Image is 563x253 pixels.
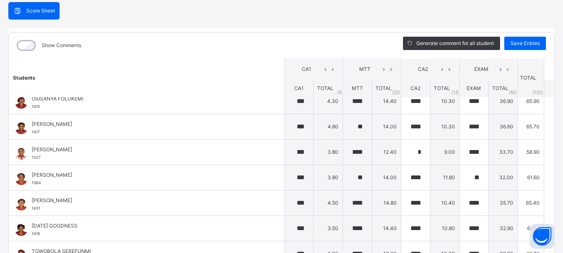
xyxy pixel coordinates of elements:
span: [DATE] GOODNESS [32,222,265,230]
td: 14.40 [372,88,401,114]
td: 10.30 [430,88,459,114]
td: 3.80 [313,165,343,190]
span: /100 [532,88,543,96]
td: 14.80 [372,190,401,215]
span: / 60 [509,88,517,96]
span: EXAM [467,85,481,91]
td: 65.40 [518,190,544,215]
th: TOTAL [518,58,544,97]
td: 10.80 [430,215,459,241]
span: CA2 [408,65,439,73]
span: [PERSON_NAME] [32,171,265,179]
span: CA1 [291,65,322,73]
span: Save Entries [510,40,540,47]
td: 4.30 [313,88,343,114]
td: 14.00 [372,165,401,190]
td: 14.40 [372,215,401,241]
span: 1327 [32,155,40,160]
td: 11.80 [430,165,459,190]
span: 1417 [32,130,40,134]
td: 61.60 [518,165,544,190]
span: / 5 [337,88,342,96]
td: 9.00 [430,139,459,165]
td: 12.40 [372,139,401,165]
td: 10.30 [430,114,459,139]
span: [PERSON_NAME] [32,197,265,204]
span: / 15 [451,88,458,96]
span: 1418 [32,231,40,236]
td: 36.60 [488,114,518,139]
td: 10.40 [430,190,459,215]
span: MTT [349,65,380,73]
span: TOTAL [317,85,333,91]
td: 4.80 [313,114,343,139]
span: 1431 [32,206,40,210]
span: [PERSON_NAME] [32,146,265,153]
span: / 20 [392,88,400,96]
img: 1364.png [15,173,28,185]
td: 3.50 [313,215,343,241]
td: 32.00 [488,165,518,190]
img: 1418.png [15,223,28,236]
span: CA2 [410,85,420,91]
img: 1327.png [15,147,28,160]
span: CA1 [294,85,304,91]
span: TOTAL [434,85,450,91]
td: 35.70 [488,190,518,215]
img: 1417.png [15,122,28,134]
span: MTT [352,85,363,91]
td: 33.70 [488,139,518,165]
td: 14.00 [372,114,401,139]
span: Students [13,74,35,80]
td: 32.90 [488,215,518,241]
td: 3.80 [313,139,343,165]
span: OSISANYA FOLUKEMI [32,95,265,103]
span: TOTAL [492,85,508,91]
td: 65.70 [518,114,544,139]
span: TOTAL [375,85,392,91]
span: 1364 [32,180,41,185]
span: Score Sheet [26,7,55,15]
td: 65.90 [518,88,544,114]
button: Open asap [530,224,555,249]
td: 58.90 [518,139,544,165]
img: 1431.png [15,198,28,210]
td: 61.60 [518,215,544,241]
img: 1415.png [15,96,28,109]
span: [PERSON_NAME] [32,120,265,128]
label: Show Comments [42,42,81,49]
span: Generate comment for all student [416,40,494,47]
span: 1415 [32,104,40,109]
td: 4.50 [313,190,343,215]
span: EXAM [466,65,497,73]
td: 36.90 [488,88,518,114]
